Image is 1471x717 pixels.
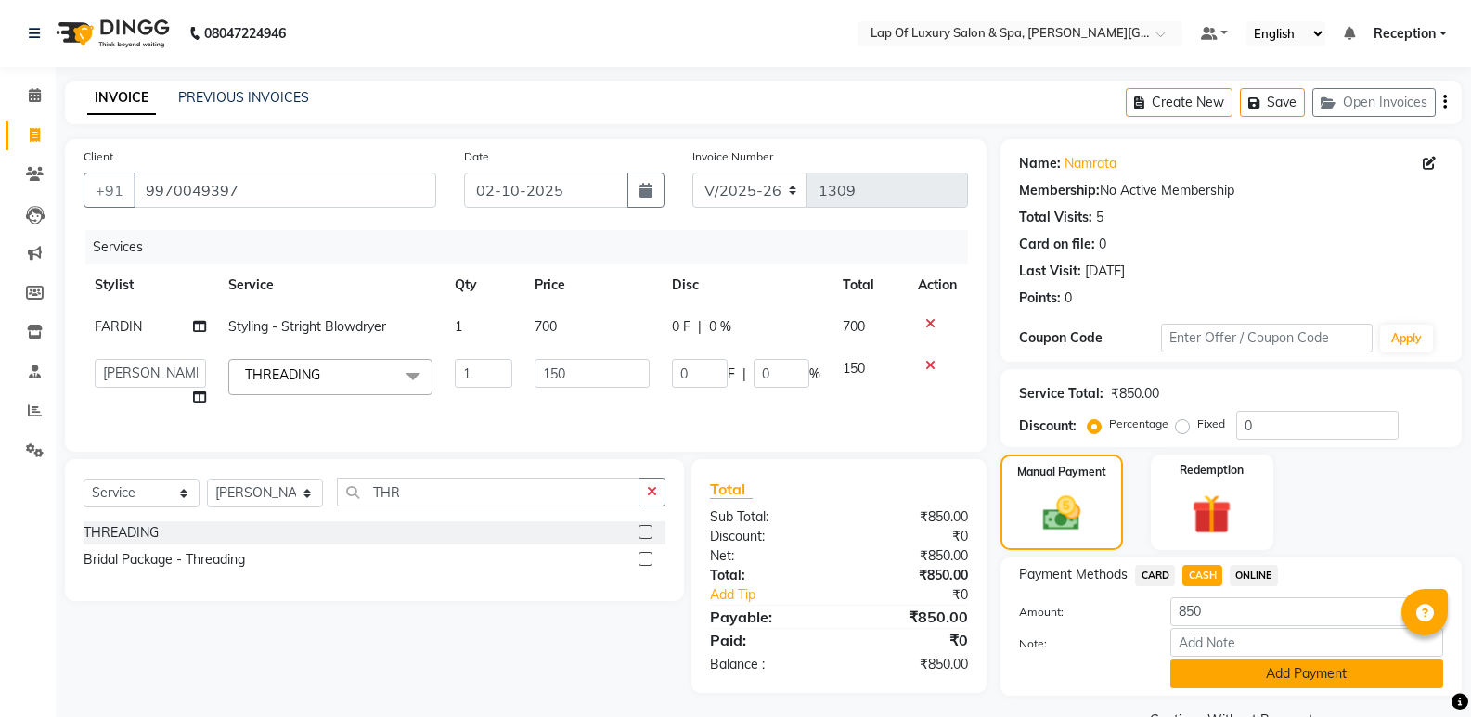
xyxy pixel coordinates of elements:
[839,606,982,628] div: ₹850.00
[742,365,746,384] span: |
[1170,659,1443,688] button: Add Payment
[204,7,286,59] b: 08047224946
[1019,154,1061,173] div: Name:
[1019,181,1443,200] div: No Active Membership
[839,655,982,674] div: ₹850.00
[696,629,839,651] div: Paid:
[178,89,309,106] a: PREVIOUS INVOICES
[863,585,982,605] div: ₹0
[1230,565,1278,586] span: ONLINE
[809,365,820,384] span: %
[709,317,731,337] span: 0 %
[696,585,863,605] a: Add Tip
[84,148,113,165] label: Client
[696,546,839,566] div: Net:
[839,629,982,651] div: ₹0
[907,264,968,306] th: Action
[1019,208,1092,227] div: Total Visits:
[1085,262,1125,281] div: [DATE]
[1099,235,1106,254] div: 0
[832,264,907,306] th: Total
[84,264,217,306] th: Stylist
[84,550,245,570] div: Bridal Package - Threading
[1240,88,1305,117] button: Save
[1019,565,1128,584] span: Payment Methods
[839,507,982,527] div: ₹850.00
[839,566,982,585] div: ₹850.00
[843,318,865,335] span: 700
[455,318,462,335] span: 1
[1109,416,1168,432] label: Percentage
[1019,328,1160,348] div: Coupon Code
[134,173,436,208] input: Search by Name/Mobile/Email/Code
[1180,462,1244,479] label: Redemption
[1019,416,1077,436] div: Discount:
[696,527,839,546] div: Discount:
[728,365,735,384] span: F
[1126,88,1232,117] button: Create New
[839,527,982,546] div: ₹0
[47,7,174,59] img: logo
[1312,88,1436,117] button: Open Invoices
[337,478,639,506] input: Search or Scan
[672,317,690,337] span: 0 F
[84,523,159,543] div: THREADING
[87,82,156,115] a: INVOICE
[1180,490,1244,539] img: _gift.svg
[1019,384,1103,403] div: Service Total:
[1170,597,1443,626] input: Amount
[696,566,839,585] div: Total:
[1197,416,1225,432] label: Fixed
[95,318,142,335] span: FARDIN
[1170,628,1443,657] input: Add Note
[1374,24,1436,44] span: Reception
[245,366,320,383] span: THREADING
[698,317,702,337] span: |
[217,264,444,306] th: Service
[1005,635,1155,652] label: Note:
[1019,181,1100,200] div: Membership:
[1031,492,1092,535] img: _cash.svg
[696,606,839,628] div: Payable:
[523,264,661,306] th: Price
[1019,235,1095,254] div: Card on file:
[444,264,523,306] th: Qty
[696,655,839,674] div: Balance :
[1161,324,1373,352] input: Enter Offer / Coupon Code
[696,507,839,527] div: Sub Total:
[320,366,329,383] a: x
[1111,384,1159,403] div: ₹850.00
[535,318,557,335] span: 700
[228,318,386,335] span: Styling - Stright Blowdryer
[1065,288,1072,308] div: 0
[1096,208,1103,227] div: 5
[1182,565,1222,586] span: CASH
[464,148,489,165] label: Date
[85,230,982,264] div: Services
[1135,565,1175,586] span: CARD
[1005,604,1155,621] label: Amount:
[1380,325,1433,352] button: Apply
[710,480,753,499] span: Total
[661,264,832,306] th: Disc
[843,360,865,377] span: 150
[84,173,135,208] button: +91
[1017,464,1106,480] label: Manual Payment
[1065,154,1116,173] a: Namrata
[692,148,773,165] label: Invoice Number
[839,546,982,566] div: ₹850.00
[1019,288,1061,308] div: Points:
[1019,262,1081,281] div: Last Visit:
